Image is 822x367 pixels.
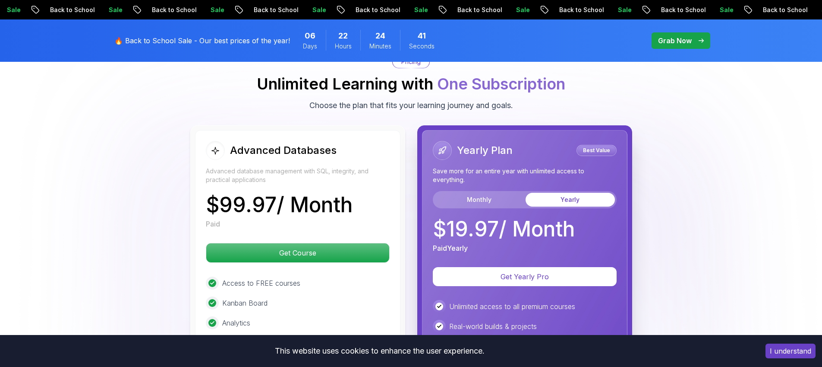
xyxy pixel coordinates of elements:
[457,144,513,157] h2: Yearly Plan
[526,193,615,207] button: Yearly
[206,167,390,184] p: Advanced database management with SQL, integrity, and practical applications
[309,99,513,112] p: Choose the plan that fits your learning journey and goals.
[409,42,435,51] span: Seconds
[401,57,421,66] p: Pricing
[437,74,565,93] span: One Subscription
[658,35,692,46] p: Grab Now
[375,30,385,42] span: 24 Minutes
[552,6,611,14] p: Back to School
[418,30,426,42] span: 41 Seconds
[102,6,129,14] p: Sale
[305,30,315,42] span: 6 Days
[509,6,537,14] p: Sale
[230,144,337,157] h2: Advanced Databases
[43,6,102,14] p: Back to School
[206,243,389,262] p: Get Course
[433,243,468,253] p: Paid Yearly
[435,193,524,207] button: Monthly
[206,249,390,257] a: Get Course
[206,195,353,215] p: $ 99.97 / Month
[247,6,305,14] p: Back to School
[222,298,268,308] p: Kanban Board
[449,321,537,332] p: Real-world builds & projects
[433,167,617,184] p: Save more for an entire year with unlimited access to everything.
[303,42,317,51] span: Days
[578,146,615,155] p: Best Value
[114,35,290,46] p: 🔥 Back to School Sale - Our best prices of the year!
[407,6,435,14] p: Sale
[713,6,740,14] p: Sale
[222,318,250,328] p: Analytics
[305,6,333,14] p: Sale
[756,6,815,14] p: Back to School
[450,6,509,14] p: Back to School
[204,6,231,14] p: Sale
[433,272,617,281] a: Get Yearly Pro
[765,344,816,358] button: Accept cookies
[654,6,713,14] p: Back to School
[206,243,390,263] button: Get Course
[257,75,565,93] h2: Unlimited Learning with
[611,6,639,14] p: Sale
[449,301,575,312] p: Unlimited access to all premium courses
[338,30,348,42] span: 22 Hours
[335,42,352,51] span: Hours
[369,42,391,51] span: Minutes
[206,219,220,229] p: Paid
[222,278,300,288] p: Access to FREE courses
[145,6,204,14] p: Back to School
[6,341,753,361] div: This website uses cookies to enhance the user experience.
[349,6,407,14] p: Back to School
[433,219,575,239] p: $ 19.97 / Month
[433,267,617,286] button: Get Yearly Pro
